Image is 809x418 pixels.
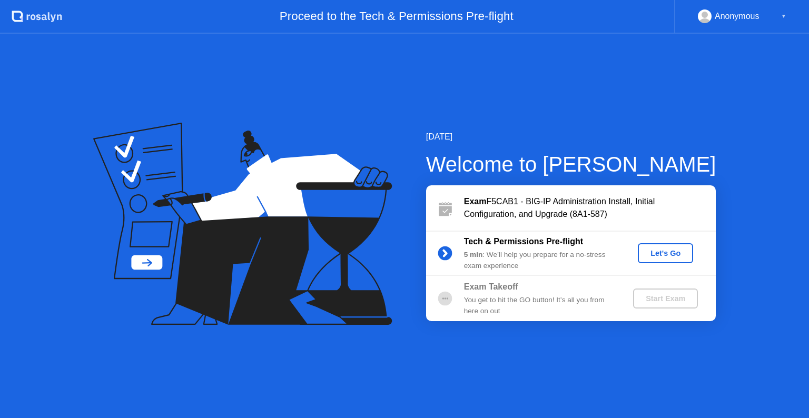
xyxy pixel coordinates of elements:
div: ▼ [781,9,786,23]
button: Start Exam [633,288,698,308]
b: 5 min [464,251,483,258]
div: Start Exam [637,294,694,303]
b: Exam Takeoff [464,282,518,291]
b: Exam [464,197,487,206]
button: Let's Go [638,243,693,263]
div: You get to hit the GO button! It’s all you from here on out [464,295,616,316]
div: F5CAB1 - BIG-IP Administration Install, Initial Configuration, and Upgrade (8A1-587) [464,195,716,221]
div: [DATE] [426,131,716,143]
b: Tech & Permissions Pre-flight [464,237,583,246]
div: Let's Go [642,249,689,257]
div: Anonymous [715,9,759,23]
div: Welcome to [PERSON_NAME] [426,148,716,180]
div: : We’ll help you prepare for a no-stress exam experience [464,250,616,271]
